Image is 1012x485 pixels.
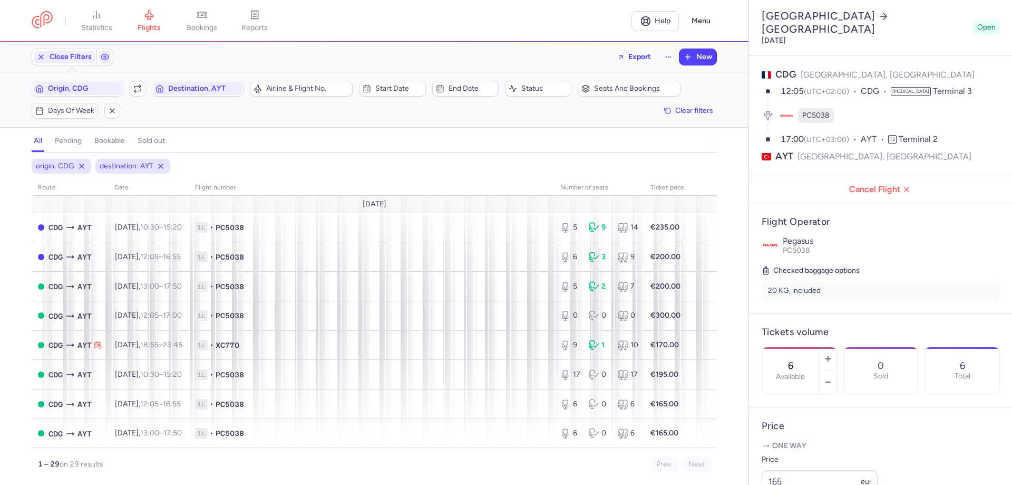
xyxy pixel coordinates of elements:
span: [DATE], [115,429,182,438]
span: bookings [187,23,217,33]
span: CDG [48,369,63,381]
span: 1L [195,428,208,439]
a: statistics [70,9,123,33]
span: statistics [81,23,112,33]
span: – [140,400,181,408]
strong: €300.00 [650,311,680,320]
span: • [210,399,213,410]
span: AYT [77,222,92,233]
time: 10:30 [140,223,159,232]
span: Terminal 3 [933,86,972,96]
div: 0 [589,399,609,410]
span: PC5038 [216,428,244,439]
time: 16:55 [163,400,181,408]
div: 0 [618,310,638,321]
time: 12:05 [140,252,159,261]
span: Open [977,22,996,33]
span: (UTC+03:00) [804,135,849,144]
span: • [210,281,213,292]
th: date [109,180,189,196]
div: 9 [589,222,609,233]
button: Destination, AYT [152,81,244,97]
span: [DATE], [115,252,181,261]
h4: bookable [94,136,125,146]
span: [DATE], [115,370,182,379]
span: Seats and bookings [594,84,677,93]
button: New [679,49,716,65]
div: 14 [618,222,638,233]
time: 17:50 [163,282,182,291]
div: 0 [589,428,609,439]
button: Days of week [32,103,98,119]
span: (UTC+02:00) [804,87,849,96]
span: AYT [77,369,92,381]
span: [DATE], [115,223,182,232]
button: Close Filters [32,49,96,65]
time: 17:00 [163,311,182,320]
div: 5 [560,222,580,233]
span: on 29 results [60,460,103,469]
th: Flight number [189,180,554,196]
h4: pending [55,136,82,146]
span: Days of week [48,107,94,115]
span: PC5038 [802,110,830,121]
div: 5 [560,281,580,292]
time: 18:55 [140,340,159,349]
span: Help [655,17,670,25]
time: [DATE] [762,36,786,45]
button: Next [683,457,711,472]
span: – [140,340,182,349]
span: – [140,282,182,291]
span: 1L [195,252,208,262]
span: [DATE], [115,340,182,349]
span: 1L [195,281,208,292]
p: 0 [878,360,884,371]
div: 17 [560,369,580,380]
h2: [GEOGRAPHIC_DATA] [GEOGRAPHIC_DATA] [762,9,969,36]
time: 13:00 [140,429,159,438]
span: Clear filters [675,107,713,115]
div: 6 [618,428,638,439]
span: 1L [195,399,208,410]
span: Cancel Flight [757,185,1004,194]
div: 6 [560,252,580,262]
span: [DATE] [363,200,386,208]
span: PC5038 [216,281,244,292]
span: • [210,428,213,439]
span: PC5038 [216,369,244,380]
span: [DATE], [115,311,182,320]
span: 1L [195,340,208,350]
span: PC5038 [216,399,244,410]
span: CDG [48,398,63,410]
span: • [210,340,213,350]
span: Start date [375,84,422,93]
p: 6 [960,360,965,371]
span: CDG [775,69,796,80]
span: T2 [888,135,897,144]
span: CDG [48,251,63,263]
a: Help [631,11,679,31]
div: 2 [589,281,609,292]
span: – [140,252,181,261]
span: CDG [48,310,63,322]
button: Start date [359,81,425,97]
p: Sold [873,372,888,381]
div: 0 [589,310,609,321]
span: AYT [77,310,92,322]
span: – [140,370,182,379]
time: 12:05 [781,86,804,96]
span: – [140,311,182,320]
time: 15:20 [163,223,182,232]
button: Clear filters [660,103,717,119]
figure: PC airline logo [779,108,794,123]
span: [DATE], [115,282,182,291]
span: AYT [77,281,92,292]
time: 17:00 [781,134,804,144]
span: Close Filters [50,53,92,61]
time: 15:20 [163,370,182,379]
span: CDG [48,428,63,440]
div: 6 [618,399,638,410]
img: Pegasus logo [762,236,779,253]
span: 1L [195,369,208,380]
span: Status [521,84,568,93]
